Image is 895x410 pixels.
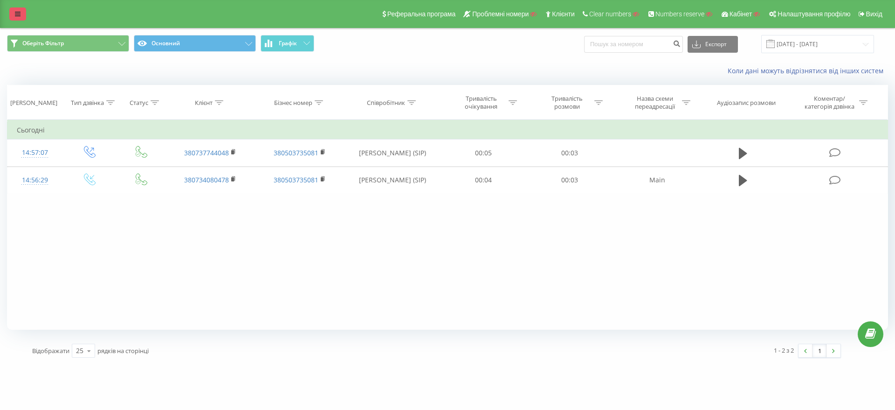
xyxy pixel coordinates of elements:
[866,10,882,18] span: Вихід
[17,144,53,162] div: 14:57:07
[472,10,529,18] span: Проблемні номери
[344,139,441,167] td: [PERSON_NAME] (SIP)
[778,10,850,18] span: Налаштування профілю
[774,346,794,355] div: 1 - 2 з 2
[130,99,148,107] div: Статус
[441,139,526,167] td: 00:05
[274,99,312,107] div: Бізнес номер
[71,99,104,107] div: Тип дзвінка
[526,167,612,194] td: 00:03
[802,95,857,111] div: Коментар/категорія дзвінка
[630,95,680,111] div: Назва схеми переадресації
[32,347,69,355] span: Відображати
[17,171,53,189] div: 14:56:29
[456,95,506,111] div: Тривалість очікування
[22,40,64,47] span: Оберіть Фільтр
[584,36,683,53] input: Пошук за номером
[728,66,888,75] a: Коли дані можуть відрізнятися вiд інших систем
[184,148,229,157] a: 380737744048
[688,36,738,53] button: Експорт
[613,167,702,194] td: Main
[730,10,752,18] span: Кабінет
[261,35,314,52] button: Графік
[7,35,129,52] button: Оберіть Фільтр
[526,139,612,167] td: 00:03
[552,10,575,18] span: Клієнти
[655,10,704,18] span: Numbers reserve
[274,175,318,184] a: 380503735081
[441,167,526,194] td: 00:04
[184,175,229,184] a: 380734080478
[134,35,256,52] button: Основний
[387,10,456,18] span: Реферальна програма
[279,40,297,47] span: Графік
[97,347,149,355] span: рядків на сторінці
[274,148,318,157] a: 380503735081
[542,95,592,111] div: Тривалість розмови
[367,99,405,107] div: Співробітник
[344,167,441,194] td: [PERSON_NAME] (SIP)
[195,99,213,107] div: Клієнт
[717,99,776,107] div: Аудіозапис розмови
[589,10,631,18] span: Clear numbers
[10,99,57,107] div: [PERSON_NAME]
[7,121,888,139] td: Сьогодні
[812,344,826,357] a: 1
[76,346,83,355] div: 25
